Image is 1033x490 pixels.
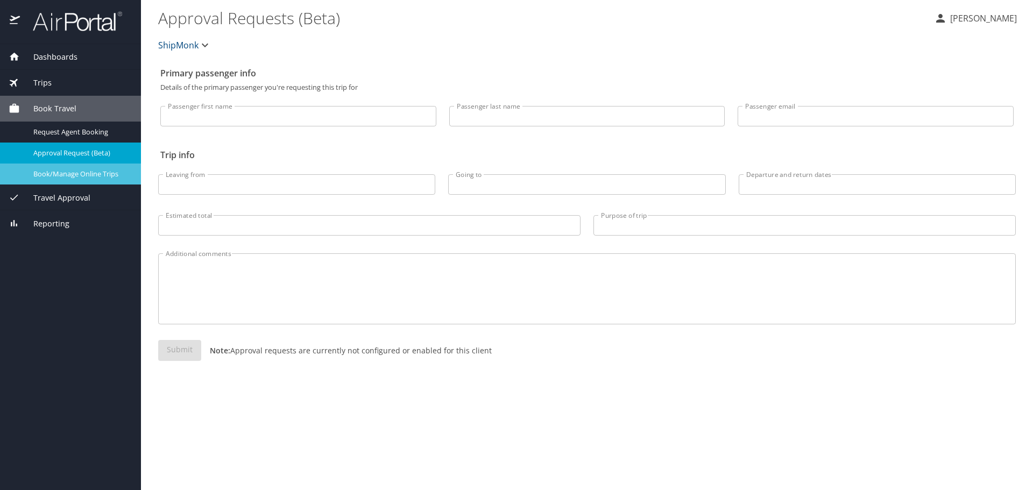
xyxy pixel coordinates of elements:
[33,148,128,158] span: Approval Request (Beta)
[20,192,90,204] span: Travel Approval
[33,169,128,179] span: Book/Manage Online Trips
[20,77,52,89] span: Trips
[154,34,216,56] button: ShipMonk
[21,11,122,32] img: airportal-logo.png
[201,345,492,356] p: Approval requests are currently not configured or enabled for this client
[160,65,1014,82] h2: Primary passenger info
[930,9,1021,28] button: [PERSON_NAME]
[20,51,77,63] span: Dashboards
[160,146,1014,164] h2: Trip info
[20,218,69,230] span: Reporting
[158,38,199,53] span: ShipMonk
[33,127,128,137] span: Request Agent Booking
[947,12,1017,25] p: [PERSON_NAME]
[20,103,76,115] span: Book Travel
[160,84,1014,91] p: Details of the primary passenger you're requesting this trip for
[210,345,230,356] strong: Note:
[158,1,925,34] h1: Approval Requests (Beta)
[10,11,21,32] img: icon-airportal.png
